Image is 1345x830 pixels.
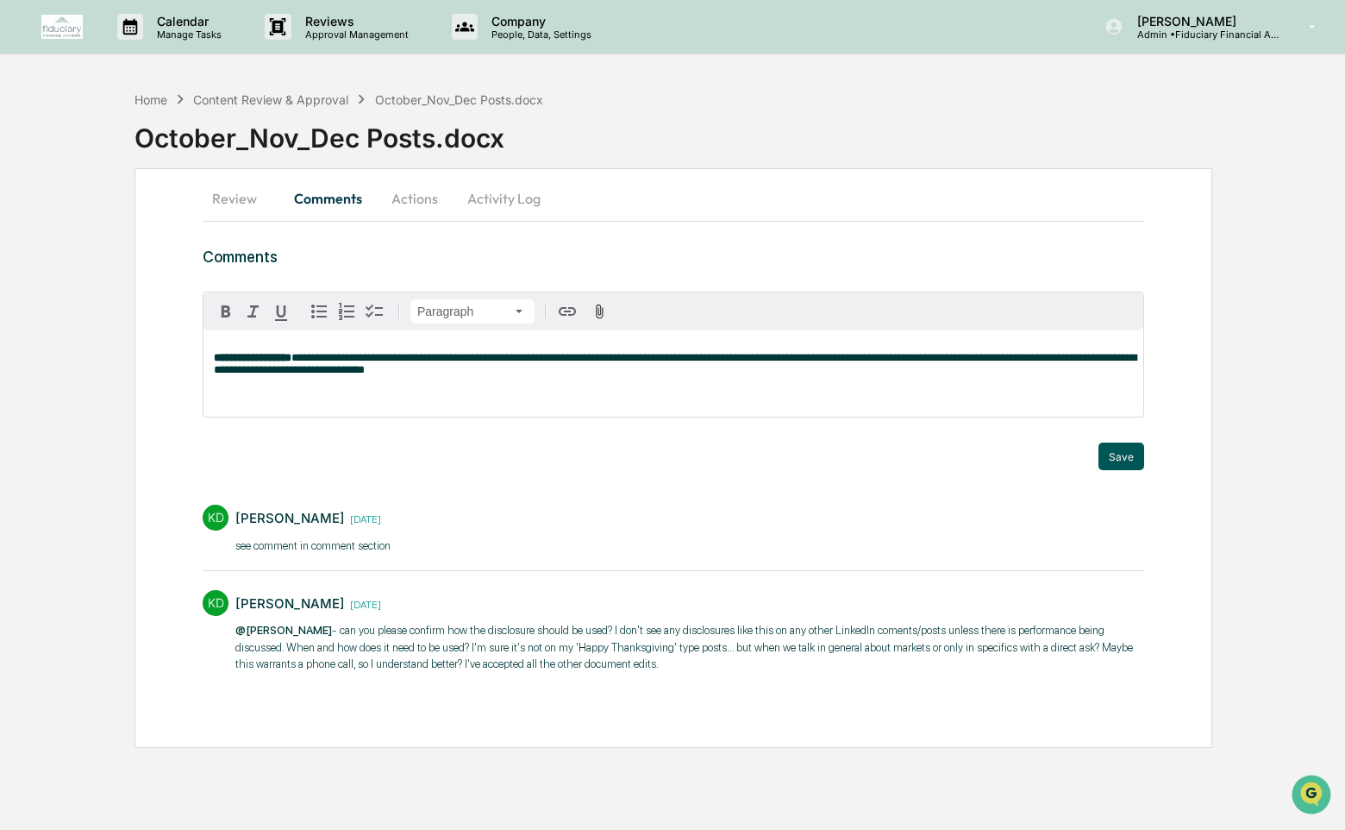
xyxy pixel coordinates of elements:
p: ​see comment in comment section [235,538,391,555]
span: Preclearance [34,217,111,235]
p: How can we help? [17,36,314,64]
a: 🗄️Attestations [118,211,221,242]
div: October_Nov_Dec Posts.docx [134,109,1345,154]
button: Start new chat [293,137,314,158]
div: Start new chat [59,132,283,149]
time: Wednesday, October 8, 2025 at 6:13:22 AM MDT [345,511,381,525]
button: Italic [240,298,267,325]
a: 🖐️Preclearance [10,211,118,242]
div: Home [134,92,167,107]
div: 🔎 [17,252,31,266]
button: Block type [410,299,535,324]
div: secondary tabs example [203,178,1144,219]
div: October_Nov_Dec Posts.docx [375,92,543,107]
p: Reviews [291,14,417,28]
a: 🔎Data Lookup [10,243,116,274]
img: 1746055101610-c473b297-6a78-478c-a979-82029cc54cd1 [17,132,48,163]
iframe: Open customer support [1290,773,1336,820]
div: 🖐️ [17,219,31,233]
p: Approval Management [291,28,417,41]
p: Calendar [143,14,230,28]
button: Activity Log [454,178,554,219]
div: 🗄️ [125,219,139,233]
button: Underline [267,298,295,325]
p: [PERSON_NAME] [1123,14,1284,28]
button: Actions [376,178,454,219]
p: - can you please confirm how the disclosure should be used? I don't see any disclosures like this... [235,622,1144,673]
div: [PERSON_NAME] [235,510,345,526]
span: Pylon [172,292,209,305]
p: People, Data, Settings [478,28,600,41]
h3: Comments [203,248,1144,266]
time: Wednesday, October 8, 2025 at 6:13:11 AM MDT [345,596,381,611]
span: Attestations [142,217,214,235]
div: KD [203,505,228,531]
button: Review [203,178,280,219]
div: Content Review & Approval [193,92,348,107]
button: Attach files [585,300,615,324]
span: @[PERSON_NAME] [235,624,332,637]
a: Powered byPylon [122,292,209,305]
p: Manage Tasks [143,28,230,41]
button: Save [1098,443,1144,470]
div: [PERSON_NAME] [235,595,345,612]
p: Admin • Fiduciary Financial Advisors [1123,28,1284,41]
div: KD [203,590,228,616]
p: Company [478,14,600,28]
button: Bold [212,298,240,325]
img: logo [41,15,83,39]
div: We're available if you need us! [59,149,218,163]
button: Comments [280,178,376,219]
span: Data Lookup [34,250,109,267]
